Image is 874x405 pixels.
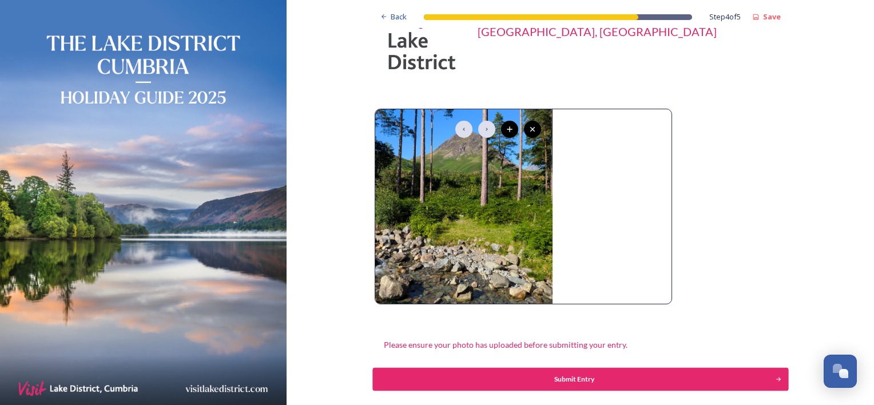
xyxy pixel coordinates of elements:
[709,11,741,22] span: Step 4 of 5
[478,23,717,40] div: [GEOGRAPHIC_DATA], [GEOGRAPHIC_DATA]
[375,333,637,356] div: Please ensure your photo has uploaded before submitting your entry.
[372,368,788,391] button: Continue
[824,355,857,388] button: Open Chat
[391,11,407,22] span: Back
[763,11,781,22] strong: Save
[375,109,553,304] img: A4%20Cumbria%20Magazine%20Cover%20-%20Wasdale.png
[379,374,769,384] div: Submit Entry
